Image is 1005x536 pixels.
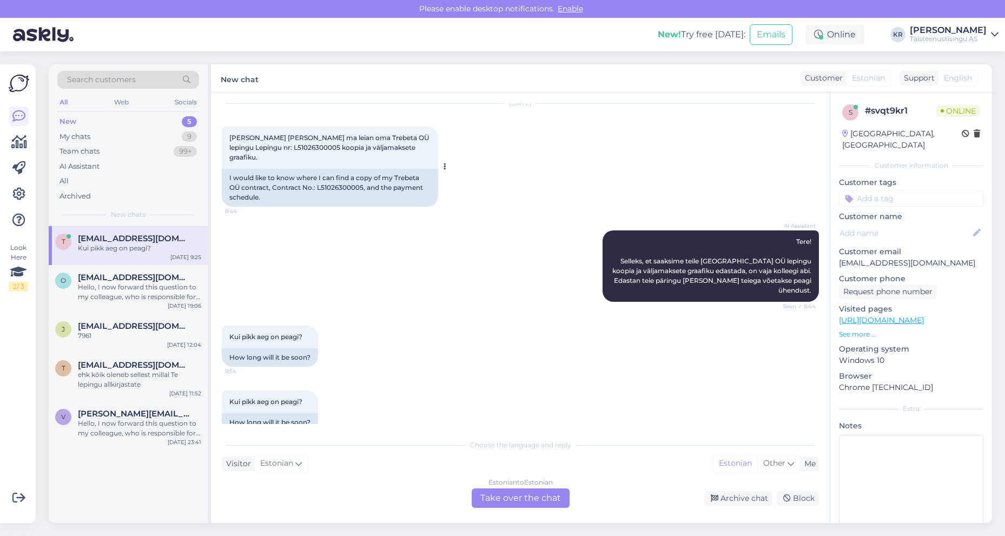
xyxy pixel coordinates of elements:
div: [DATE] 11:52 [169,389,201,398]
div: 2 / 3 [9,282,28,292]
p: Visited pages [839,303,983,315]
div: I would like to know where I can find a copy of my Trebeta OÜ contract, Contract No.: L5102630000... [222,169,438,207]
input: Add name [839,227,971,239]
p: Customer name [839,211,983,222]
p: Notes [839,420,983,432]
p: Browser [839,370,983,382]
div: 5 [182,116,197,127]
div: Extra [839,404,983,414]
span: t [62,364,65,372]
div: Look Here [9,243,28,292]
div: [DATE] 12:04 [167,341,201,349]
span: oskar100@mail.ee [78,273,190,282]
div: Me [800,458,816,469]
input: Add a tag [839,190,983,207]
div: Request phone number [839,284,937,299]
span: s [849,108,852,116]
p: Chrome [TECHNICAL_ID] [839,382,983,393]
div: Web [112,95,131,109]
div: All [59,176,69,187]
div: Archived [59,191,91,202]
div: Try free [DATE]: [658,28,745,41]
b: New! [658,29,681,39]
span: Kui pikk aeg on peagi? [229,398,302,406]
span: Online [936,105,980,117]
div: Customer information [839,161,983,170]
span: Search customers [67,74,136,85]
div: Visitor [222,458,251,469]
span: Estonian [852,72,885,84]
div: How long will it be soon? [222,413,318,432]
div: My chats [59,131,90,142]
p: See more ... [839,329,983,339]
div: Block [777,491,819,506]
span: j [62,325,65,333]
div: Team chats [59,146,100,157]
div: Hello, I now forward this question to my colleague, who is responsible for this. The reply will b... [78,419,201,438]
div: [PERSON_NAME] [910,26,987,35]
span: 8:44 [225,207,266,215]
div: ehk kõik oleneb sellest millal Te lepingu allkirjastate [78,370,201,389]
button: Emails [750,24,792,45]
span: vladimir@tootajad.ee [78,409,190,419]
div: Socials [173,95,199,109]
p: [EMAIL_ADDRESS][DOMAIN_NAME] [839,257,983,269]
div: Customer [801,72,843,84]
div: Take over the chat [472,488,570,508]
label: New chat [221,71,259,85]
p: Customer phone [839,273,983,284]
span: treskanor.ou@gmail.com [78,360,190,370]
div: New [59,116,76,127]
div: 7961 [78,331,201,341]
div: [DATE] [222,98,819,108]
span: [PERSON_NAME] [PERSON_NAME] ma leian oma Trebeta OÜ lepingu Lepingu nr: L51026300005 koopia ja vä... [229,134,431,161]
div: [GEOGRAPHIC_DATA], [GEOGRAPHIC_DATA] [842,128,962,151]
span: Estonian [260,458,293,469]
div: Support [900,72,935,84]
a: [PERSON_NAME]Täisteenusliisingu AS [910,26,999,43]
a: [URL][DOMAIN_NAME] [839,315,924,325]
div: Kui pikk aeg on peagi? [78,243,201,253]
span: AI Assistant [775,222,816,230]
img: Askly Logo [9,73,29,94]
div: # svqt9kr1 [865,104,936,117]
div: 9 [182,131,197,142]
div: [DATE] 9:25 [170,253,201,261]
span: Other [763,458,785,468]
span: 8:54 [225,367,266,375]
p: Customer email [839,246,983,257]
span: Kui pikk aeg on peagi? [229,333,302,341]
div: 99+ [174,146,197,157]
span: English [944,72,972,84]
span: New chats [111,210,146,220]
div: KR [890,27,905,42]
p: Operating system [839,343,983,355]
div: AI Assistant [59,161,100,172]
span: Seen ✓ 8:44 [775,302,816,310]
div: How long will it be soon? [222,348,318,367]
div: Täisteenusliisingu AS [910,35,987,43]
div: [DATE] 23:41 [168,438,201,446]
span: t [62,237,65,246]
div: Archive chat [704,491,772,506]
span: Enable [554,4,586,14]
div: [DATE] 19:06 [168,302,201,310]
span: o [61,276,66,284]
p: Customer tags [839,177,983,188]
div: Estonian to Estonian [488,478,553,487]
div: Choose the language and reply [222,440,819,450]
span: jevgenija.miloserdova@tele2.com [78,321,190,331]
span: v [61,413,65,421]
div: Hello, I now forward this question to my colleague, who is responsible for this. The reply will b... [78,282,201,302]
div: All [57,95,70,109]
p: Windows 10 [839,355,983,366]
span: trebeta9@gmail.com [78,234,190,243]
div: Estonian [713,455,757,472]
div: Online [805,25,864,44]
